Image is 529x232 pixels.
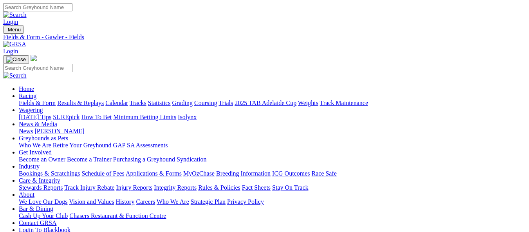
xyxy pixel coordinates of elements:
a: Schedule of Fees [81,170,124,177]
a: Home [19,85,34,92]
a: MyOzChase [183,170,215,177]
div: Bar & Dining [19,212,526,219]
a: Racing [19,92,36,99]
a: Stewards Reports [19,184,63,191]
input: Search [3,3,72,11]
a: History [116,198,134,205]
a: News [19,128,33,134]
a: Results & Replays [57,100,104,106]
div: News & Media [19,128,526,135]
div: Get Involved [19,156,526,163]
a: Minimum Betting Limits [113,114,176,120]
div: About [19,198,526,205]
a: Chasers Restaurant & Function Centre [69,212,166,219]
a: Stay On Track [272,184,308,191]
a: Get Involved [19,149,52,156]
a: Tracks [130,100,146,106]
a: Become an Owner [19,156,65,163]
button: Toggle navigation [3,55,29,64]
a: Trials [218,100,233,106]
div: Racing [19,100,526,107]
a: Login [3,18,18,25]
a: Greyhounds as Pets [19,135,68,141]
a: About [19,191,34,198]
a: Grading [172,100,193,106]
img: GRSA [3,41,26,48]
button: Toggle navigation [3,25,24,34]
a: Retire Your Greyhound [53,142,112,149]
a: Fact Sheets [242,184,271,191]
a: Breeding Information [216,170,271,177]
a: Login [3,48,18,54]
a: Contact GRSA [19,219,56,226]
a: [DATE] Tips [19,114,51,120]
a: Race Safe [311,170,336,177]
a: Purchasing a Greyhound [113,156,175,163]
a: Coursing [194,100,217,106]
span: Menu [8,27,21,33]
img: Search [3,11,27,18]
img: logo-grsa-white.png [31,55,37,61]
a: We Love Our Dogs [19,198,67,205]
a: Statistics [148,100,171,106]
a: Integrity Reports [154,184,197,191]
a: [PERSON_NAME] [34,128,84,134]
a: Industry [19,163,40,170]
a: Privacy Policy [227,198,264,205]
a: How To Bet [81,114,112,120]
a: Careers [136,198,155,205]
a: News & Media [19,121,57,127]
a: Who We Are [157,198,189,205]
a: Syndication [177,156,206,163]
a: Vision and Values [69,198,114,205]
img: Close [6,56,26,63]
a: Strategic Plan [191,198,226,205]
a: Wagering [19,107,43,113]
input: Search [3,64,72,72]
a: Calendar [105,100,128,106]
a: Who We Are [19,142,51,149]
a: ICG Outcomes [272,170,310,177]
a: 2025 TAB Adelaide Cup [235,100,296,106]
div: Greyhounds as Pets [19,142,526,149]
div: Wagering [19,114,526,121]
a: Become a Trainer [67,156,112,163]
a: Rules & Policies [198,184,240,191]
a: Cash Up Your Club [19,212,68,219]
a: Fields & Form [19,100,56,106]
a: Isolynx [178,114,197,120]
a: Bookings & Scratchings [19,170,80,177]
a: Track Maintenance [320,100,368,106]
a: Applications & Forms [126,170,182,177]
a: Bar & Dining [19,205,53,212]
a: Track Injury Rebate [64,184,114,191]
a: SUREpick [53,114,79,120]
a: Care & Integrity [19,177,60,184]
a: GAP SA Assessments [113,142,168,149]
a: Injury Reports [116,184,152,191]
div: Care & Integrity [19,184,526,191]
img: Search [3,72,27,79]
div: Industry [19,170,526,177]
a: Weights [298,100,318,106]
a: Fields & Form - Gawler - Fields [3,34,526,41]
